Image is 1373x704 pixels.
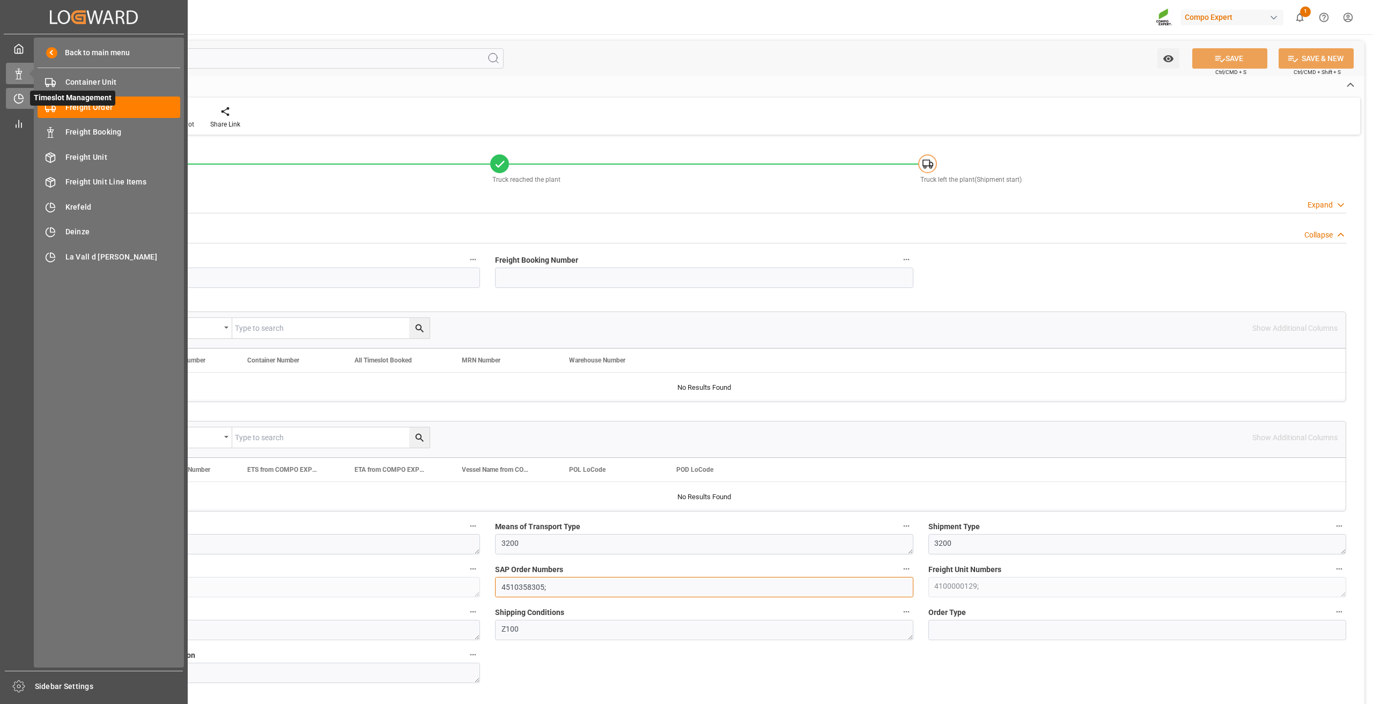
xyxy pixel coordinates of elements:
button: open menu [152,318,232,338]
a: Freight Unit [38,146,180,167]
button: SAVE & NEW [1279,48,1354,69]
button: Freight Order Number * [466,253,480,266]
span: Freight Unit [65,152,181,163]
textarea: P795276; [62,577,480,597]
span: Means of Transport Type [495,521,580,532]
div: Equals [157,320,220,332]
span: Ctrl/CMD + Shift + S [1294,68,1341,76]
span: Freight Booking [65,127,181,138]
div: Collapse [1304,229,1333,241]
span: Freight Unit Line Items [65,176,181,188]
div: Share Link [210,120,240,129]
span: Deinze [65,226,181,238]
button: Shipping Type [466,519,480,533]
div: Compo Expert [1180,10,1283,25]
a: La Vall d [PERSON_NAME] [38,246,180,267]
span: Sidebar Settings [35,681,183,692]
a: Freight Order [38,97,180,117]
input: Search Fields [49,48,504,69]
a: Container Unit [38,72,180,93]
span: MRN Number [462,357,500,364]
button: Shipping Conditions [899,605,913,619]
span: All Timeslot Booked [355,357,412,364]
span: Timeslot Management [30,91,115,106]
input: Type to search [232,318,430,338]
button: Order Type [1332,605,1346,619]
button: Shipment Type [1332,519,1346,533]
textarea: Z100 [495,620,913,640]
span: Ctrl/CMD + S [1215,68,1246,76]
button: search button [409,318,430,338]
button: Freight Booking Number [899,253,913,266]
textarea: Z100 [62,534,480,554]
button: show 1 new notifications [1288,5,1312,29]
div: Expand [1308,199,1333,211]
input: Type to search [232,427,430,448]
span: ETS from COMPO EXPERT [247,466,319,473]
textarea: 3200 [495,534,913,554]
textarea: 3200 [928,534,1346,554]
a: Deinze [38,221,180,242]
button: Freight Unit Numbers [1332,562,1346,576]
textarea: de [62,663,480,683]
a: My Reports [6,113,182,134]
span: 1 [1300,6,1311,17]
button: SAVE [1192,48,1267,69]
span: Truck left the plant(Shipment start) [920,176,1022,183]
button: Customer Purchase Order Numbers [466,562,480,576]
span: Freight Booking Number [495,255,578,266]
span: Truck reached the plant [492,176,560,183]
span: Krefeld [65,202,181,213]
button: Transportation Planning Point [466,605,480,619]
span: Shipment Type [928,521,980,532]
button: Help Center [1312,5,1336,29]
button: SAP Order Numbers [899,562,913,576]
textarea: 4100000129; [928,577,1346,597]
span: Container Number [247,357,299,364]
div: Equals [157,429,220,442]
span: Freight Unit Numbers [928,564,1001,575]
a: My Cockpit [6,38,182,59]
button: search button [409,427,430,448]
span: ETA from COMPO EXPERT [355,466,426,473]
span: POD LoCode [676,466,713,473]
button: open menu [1157,48,1179,69]
button: Language For External Communication [466,648,480,662]
a: Krefeld [38,196,180,217]
button: open menu [152,427,232,448]
span: Vessel Name from COMPO EXPERT [462,466,534,473]
img: Screenshot%202023-09-29%20at%2010.02.21.png_1712312052.png [1156,8,1173,27]
button: Means of Transport Type [899,519,913,533]
span: Container Unit [65,77,181,88]
span: POL LoCode [569,466,606,473]
span: Freight Order [65,102,181,113]
a: Timeslot ManagementTimeslot Management [6,88,182,109]
a: Freight Booking [38,122,180,143]
a: Freight Unit Line Items [38,172,180,192]
span: La Vall d [PERSON_NAME] [65,251,181,263]
span: Order Type [928,607,966,618]
span: Warehouse Number [569,357,625,364]
span: Back to main menu [57,47,130,58]
span: SAP Order Numbers [495,564,563,575]
span: Shipping Conditions [495,607,564,618]
button: Compo Expert [1180,7,1288,27]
